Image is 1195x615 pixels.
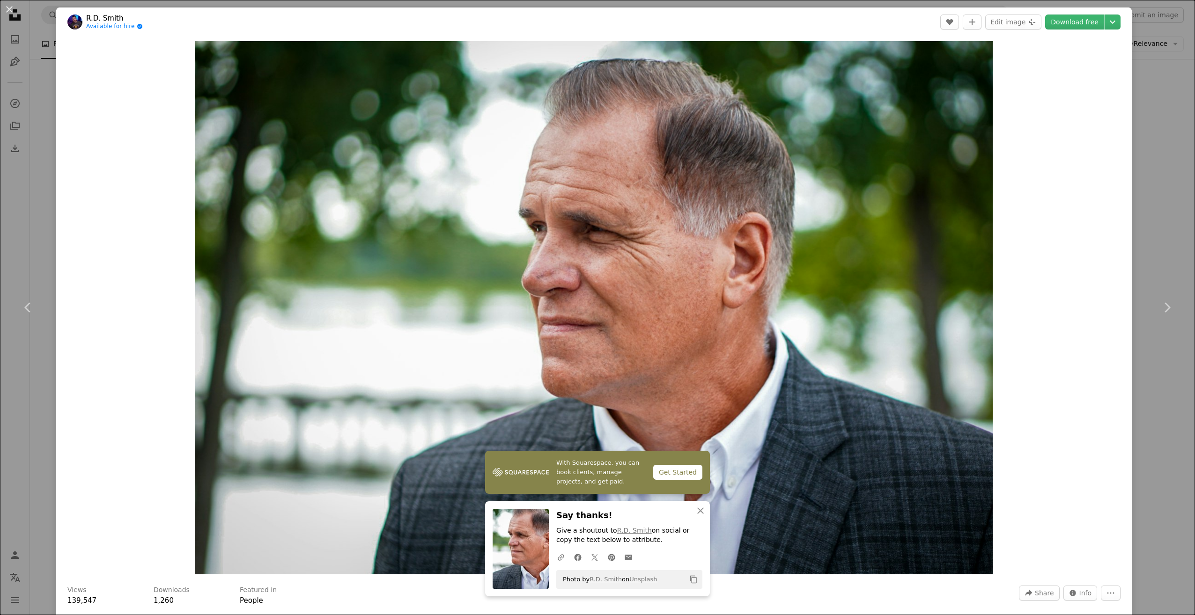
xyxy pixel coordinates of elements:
[985,15,1041,29] button: Edit image
[86,23,143,30] a: Available for hire
[629,576,657,583] a: Unsplash
[1139,263,1195,352] a: Next
[1063,586,1098,600] button: Stats about this image
[86,14,143,23] a: R.D. Smith
[493,465,549,479] img: file-1747939142011-51e5cc87e3c9
[1035,586,1054,600] span: Share
[620,548,637,566] a: Share over email
[1045,15,1104,29] a: Download free
[67,596,96,605] span: 139,547
[240,586,277,595] h3: Featured in
[1079,586,1092,600] span: Info
[67,586,87,595] h3: Views
[1019,586,1059,600] button: Share this image
[940,15,959,29] button: Like
[67,15,82,29] img: Go to R.D. Smith's profile
[586,548,603,566] a: Share on Twitter
[558,572,657,587] span: Photo by on
[1105,15,1121,29] button: Choose download size
[195,41,992,574] button: Zoom in on this image
[195,41,992,574] img: man in black suit jacket
[240,596,263,605] a: People
[686,571,701,587] button: Copy to clipboard
[590,576,622,583] a: R.D. Smith
[569,548,586,566] a: Share on Facebook
[556,526,702,545] p: Give a shoutout to on social or copy the text below to attribute.
[617,527,652,534] a: R.D. Smith
[653,465,702,480] div: Get Started
[154,596,174,605] span: 1,260
[963,15,981,29] button: Add to Collection
[154,586,190,595] h3: Downloads
[1101,586,1121,600] button: More Actions
[485,451,710,494] a: With Squarespace, you can book clients, manage projects, and get paid.Get Started
[603,548,620,566] a: Share on Pinterest
[556,509,702,522] h3: Say thanks!
[556,458,646,486] span: With Squarespace, you can book clients, manage projects, and get paid.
